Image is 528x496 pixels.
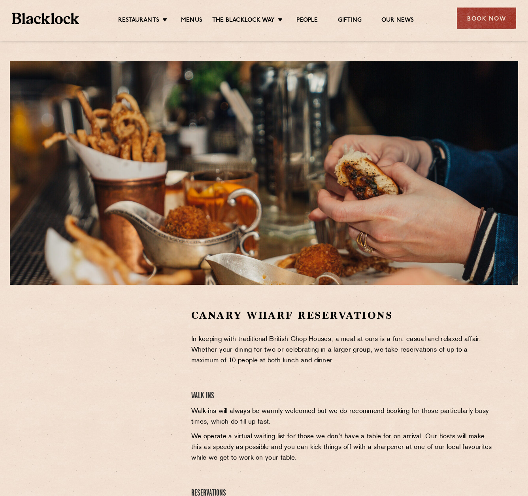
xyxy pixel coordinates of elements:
a: Restaurants [118,17,159,25]
a: People [296,17,318,25]
div: Book Now [457,8,516,29]
p: We operate a virtual waiting list for those we don’t have a table for on arrival. Our hosts will ... [191,432,494,464]
img: BL_Textured_Logo-footer-cropped.svg [12,13,79,24]
h4: Walk Ins [191,391,494,401]
a: Our News [381,17,414,25]
iframe: OpenTable make booking widget [62,309,151,428]
a: Gifting [338,17,362,25]
p: In keeping with traditional British Chop Houses, a meal at ours is a fun, casual and relaxed affa... [191,334,494,366]
a: The Blacklock Way [212,17,275,25]
a: Menus [181,17,202,25]
p: Walk-ins will always be warmly welcomed but we do recommend booking for those particularly busy t... [191,406,494,428]
h2: Canary Wharf Reservations [191,309,494,322]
